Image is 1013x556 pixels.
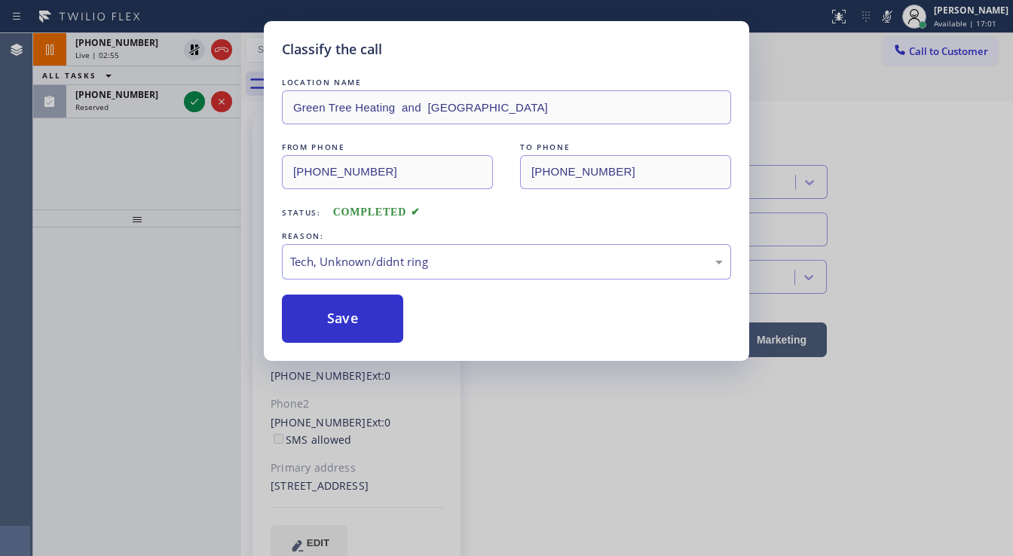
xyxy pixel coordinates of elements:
span: COMPLETED [333,206,421,218]
div: REASON: [282,228,731,244]
div: TO PHONE [520,139,731,155]
div: Tech, Unknown/didnt ring [290,253,723,270]
input: From phone [282,155,493,189]
h5: Classify the call [282,39,382,60]
div: LOCATION NAME [282,75,731,90]
button: Save [282,295,403,343]
input: To phone [520,155,731,189]
div: FROM PHONE [282,139,493,155]
span: Status: [282,207,321,218]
